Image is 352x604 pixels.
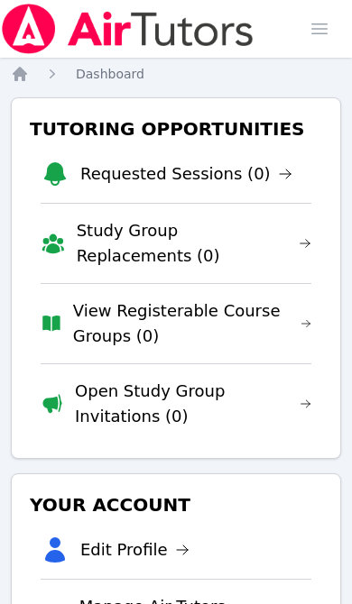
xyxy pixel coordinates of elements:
span: Dashboard [76,67,144,81]
a: Edit Profile [80,537,190,563]
a: Requested Sessions (0) [80,161,292,187]
nav: Breadcrumb [11,65,341,83]
h3: Tutoring Opportunities [26,113,326,145]
h3: Your Account [26,489,326,521]
a: Study Group Replacements (0) [77,218,311,269]
a: Open Study Group Invitations (0) [75,379,311,429]
a: View Registerable Course Groups (0) [73,298,311,349]
a: Dashboard [76,65,144,83]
